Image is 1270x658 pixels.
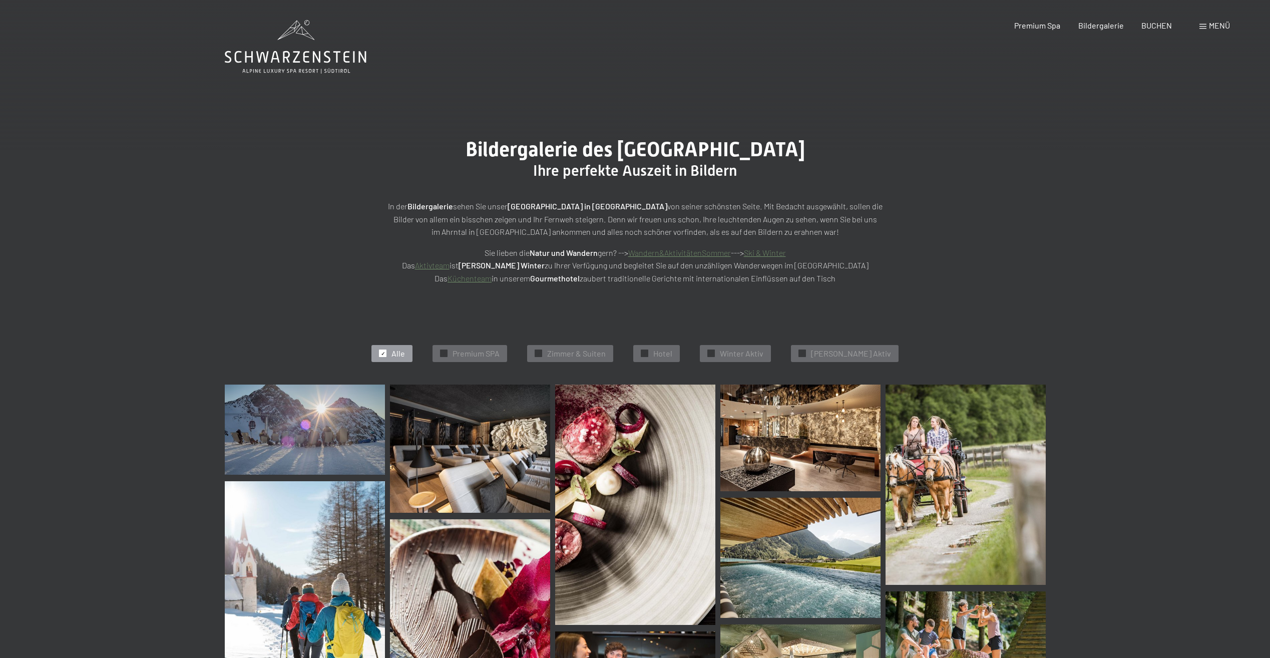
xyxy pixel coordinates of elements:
[643,350,647,357] span: ✓
[459,260,545,270] strong: [PERSON_NAME] Winter
[800,350,804,357] span: ✓
[466,138,805,161] span: Bildergalerie des [GEOGRAPHIC_DATA]
[530,273,580,283] strong: Gourmethotel
[1141,21,1172,30] a: BUCHEN
[385,200,886,238] p: In der sehen Sie unser von seiner schönsten Seite. Mit Bedacht ausgewählt, sollen die Bilder von ...
[537,350,541,357] span: ✓
[391,348,405,359] span: Alle
[533,162,737,179] span: Ihre perfekte Auszeit in Bildern
[442,350,446,357] span: ✓
[385,246,886,285] p: Sie lieben die gern? --> ---> Das ist zu Ihrer Verfügung und begleitet Sie auf den unzähligen Wan...
[744,248,786,257] a: Ski & Winter
[508,201,667,211] strong: [GEOGRAPHIC_DATA] in [GEOGRAPHIC_DATA]
[1014,21,1060,30] a: Premium Spa
[811,348,891,359] span: [PERSON_NAME] Aktiv
[720,348,763,359] span: Winter Aktiv
[720,498,881,618] img: Wellnesshotels - Erholung - Whirlpool - Inifity Pool - Ahrntal
[415,260,450,270] a: Aktivteam
[390,385,550,513] img: Bildergalerie
[453,348,500,359] span: Premium SPA
[1078,21,1124,30] a: Bildergalerie
[628,248,731,257] a: Wandern&AktivitätenSommer
[381,350,385,357] span: ✓
[653,348,672,359] span: Hotel
[1209,21,1230,30] span: Menü
[225,385,385,475] img: Bildergalerie
[530,248,598,257] strong: Natur und Wandern
[720,385,881,491] img: Bildergalerie
[709,350,713,357] span: ✓
[886,385,1046,585] img: Bildergalerie
[547,348,606,359] span: Zimmer & Suiten
[555,385,715,625] img: Bildergalerie
[448,273,492,283] a: Küchenteam
[407,201,453,211] strong: Bildergalerie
